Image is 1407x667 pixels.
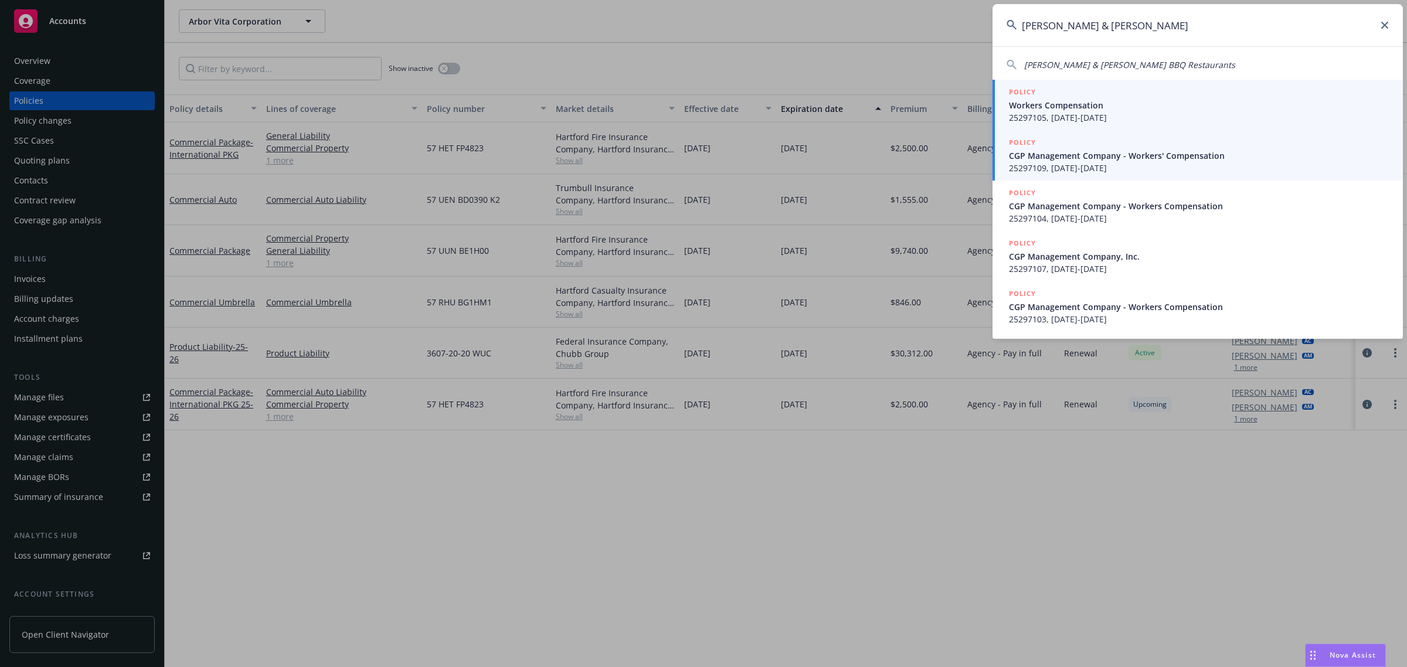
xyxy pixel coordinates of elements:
[993,231,1403,281] a: POLICYCGP Management Company, Inc.25297107, [DATE]-[DATE]
[993,130,1403,181] a: POLICYCGP Management Company - Workers' Compensation25297109, [DATE]-[DATE]
[1306,644,1320,666] div: Drag to move
[1009,149,1389,162] span: CGP Management Company - Workers' Compensation
[1009,250,1389,263] span: CGP Management Company, Inc.
[1009,200,1389,212] span: CGP Management Company - Workers Compensation
[1009,86,1036,98] h5: POLICY
[1305,644,1386,667] button: Nova Assist
[1009,111,1389,124] span: 25297105, [DATE]-[DATE]
[1009,237,1036,249] h5: POLICY
[1009,301,1389,313] span: CGP Management Company - Workers Compensation
[1009,212,1389,224] span: 25297104, [DATE]-[DATE]
[1009,288,1036,300] h5: POLICY
[1024,59,1235,70] span: [PERSON_NAME] & [PERSON_NAME] BBQ Restaurants
[1009,162,1389,174] span: 25297109, [DATE]-[DATE]
[993,281,1403,332] a: POLICYCGP Management Company - Workers Compensation25297103, [DATE]-[DATE]
[1009,313,1389,325] span: 25297103, [DATE]-[DATE]
[1009,137,1036,148] h5: POLICY
[1330,650,1376,660] span: Nova Assist
[1009,99,1389,111] span: Workers Compensation
[1009,263,1389,275] span: 25297107, [DATE]-[DATE]
[993,181,1403,231] a: POLICYCGP Management Company - Workers Compensation25297104, [DATE]-[DATE]
[993,80,1403,130] a: POLICYWorkers Compensation25297105, [DATE]-[DATE]
[1009,187,1036,199] h5: POLICY
[993,4,1403,46] input: Search...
